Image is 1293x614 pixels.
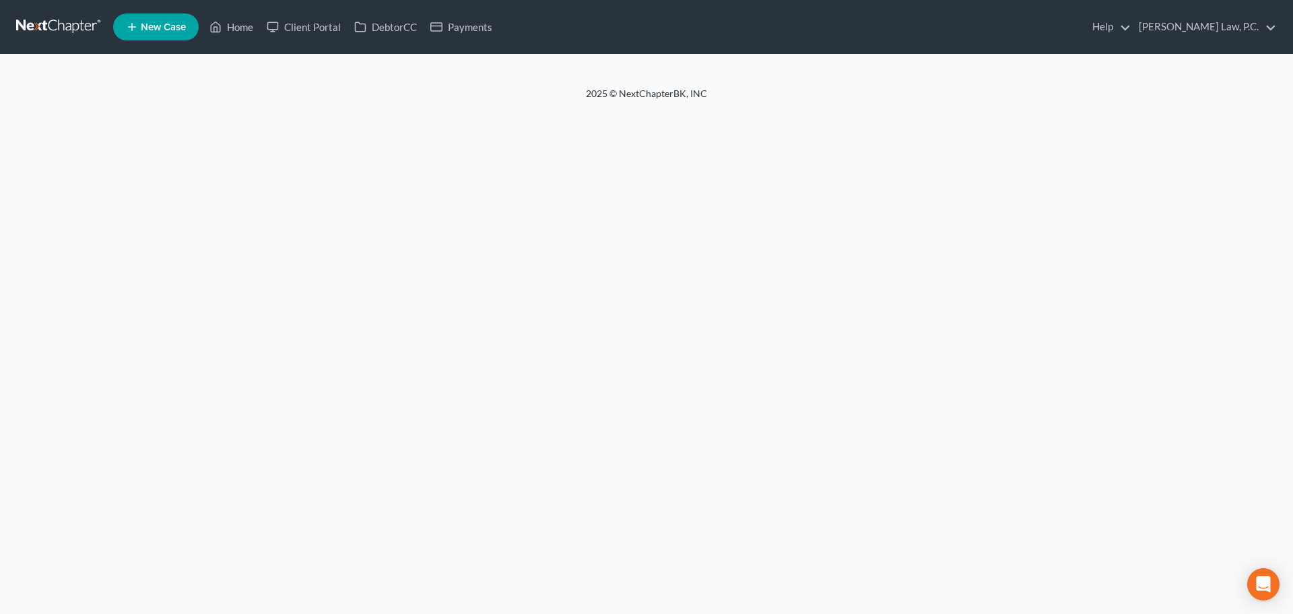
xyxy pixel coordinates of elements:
a: Help [1086,15,1131,39]
div: Open Intercom Messenger [1247,568,1280,601]
new-legal-case-button: New Case [113,13,199,40]
a: Payments [424,15,499,39]
a: Client Portal [260,15,347,39]
a: Home [203,15,260,39]
a: DebtorCC [347,15,424,39]
a: [PERSON_NAME] Law, P.C. [1132,15,1276,39]
div: 2025 © NextChapterBK, INC [263,87,1030,111]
